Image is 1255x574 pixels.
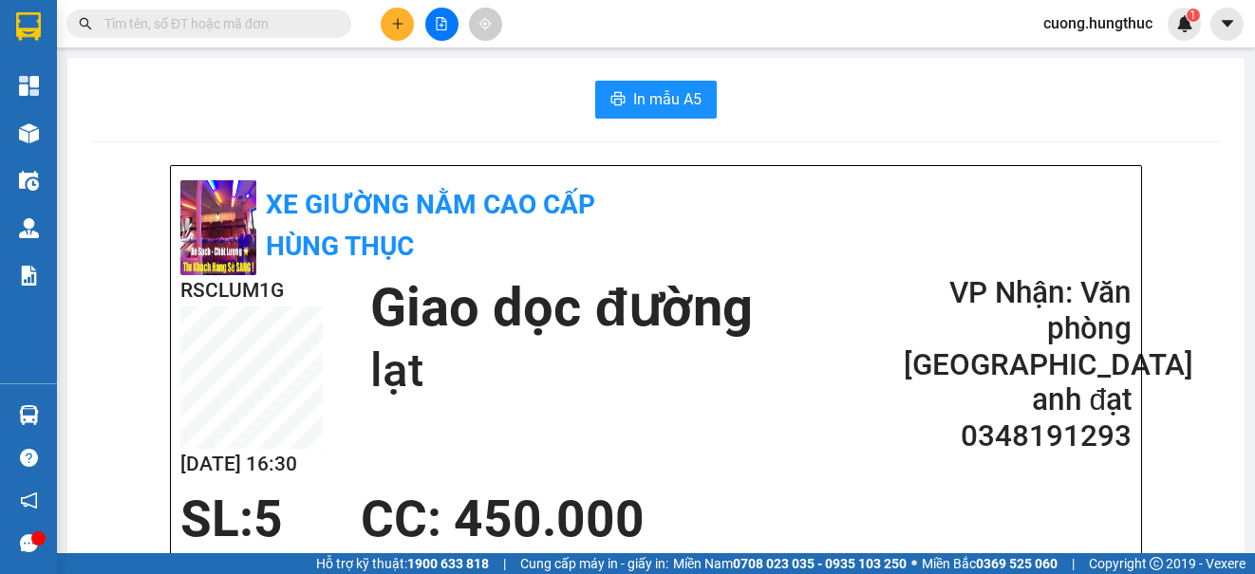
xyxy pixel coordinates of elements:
span: Miền Nam [673,553,907,574]
span: question-circle [20,449,38,467]
button: aim [469,8,502,41]
button: caret-down [1210,8,1244,41]
span: | [503,553,506,574]
img: dashboard-icon [19,76,39,96]
span: In mẫu A5 [633,87,702,111]
span: plus [391,17,404,30]
strong: 0708 023 035 - 0935 103 250 [733,556,907,571]
img: warehouse-icon [19,123,39,143]
img: logo-vxr [16,12,41,41]
span: file-add [435,17,448,30]
button: file-add [425,8,459,41]
span: aim [478,17,492,30]
img: solution-icon [19,266,39,286]
span: message [20,534,38,552]
img: logo.jpg [180,180,256,275]
span: | [1072,553,1075,574]
h2: 0348191293 [904,418,1132,454]
img: warehouse-icon [19,405,39,425]
span: notification [20,491,38,509]
strong: 1900 633 818 [407,556,489,571]
button: printerIn mẫu A5 [595,81,717,119]
span: 1 [1189,9,1196,22]
span: Hỗ trợ kỹ thuật: [316,553,489,574]
h1: lạt [370,341,752,401]
span: Cung cấp máy in - giấy in: [520,553,668,574]
h2: VP Nhận: Văn phòng [GEOGRAPHIC_DATA] [904,275,1132,382]
div: CC : 450.000 [349,491,656,547]
span: Miền Bắc [922,553,1058,574]
img: warehouse-icon [19,171,39,191]
button: plus [381,8,414,41]
span: printer [610,91,626,109]
img: icon-new-feature [1176,15,1193,32]
h2: anh đạt [904,382,1132,418]
span: search [79,17,92,30]
input: Tìm tên, số ĐT hoặc mã đơn [104,13,328,34]
strong: 0369 525 060 [976,556,1058,571]
h2: RSCLUM1G [180,275,323,306]
sup: 1 [1187,9,1200,22]
span: SL: [180,490,253,548]
h1: Giao dọc đường [370,275,752,341]
span: cuong.hungthuc [1028,11,1168,35]
span: 5 [253,490,283,548]
h2: [DATE] 16:30 [180,449,323,480]
b: XE GIƯỜNG NẰM CAO CẤP HÙNG THỤC [266,189,595,262]
img: warehouse-icon [19,218,39,238]
span: ⚪️ [911,560,917,567]
span: caret-down [1219,15,1236,32]
span: copyright [1150,557,1163,570]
